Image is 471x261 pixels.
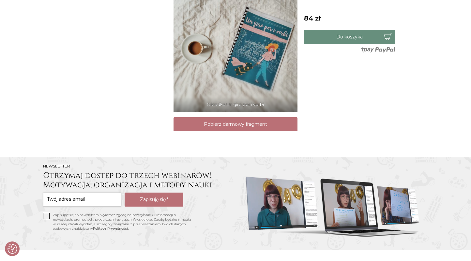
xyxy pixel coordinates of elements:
button: Do koszyka [304,30,395,44]
button: Zapisuję się!* [125,193,183,207]
img: Revisit consent button [8,244,17,254]
a: Pobierz darmowy fragment [174,117,297,131]
button: Preferencje co do zgód [8,244,17,254]
h3: Otrzymaj dostęp do trzech webinarów! Motywacja, organizacja i metody nauki [43,171,232,190]
figcaption: Okładka Un giro per i verbi [174,97,297,112]
a: Polityce Prywatności. [93,226,129,231]
input: Twój adres email [43,193,121,207]
p: Zapisując się do newslettera, wyrażasz zgodę na przesyłanie Ci informacji o nowościach, promocjac... [53,213,194,231]
span: 84 [304,14,321,22]
h2: Newsletter [43,164,232,168]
